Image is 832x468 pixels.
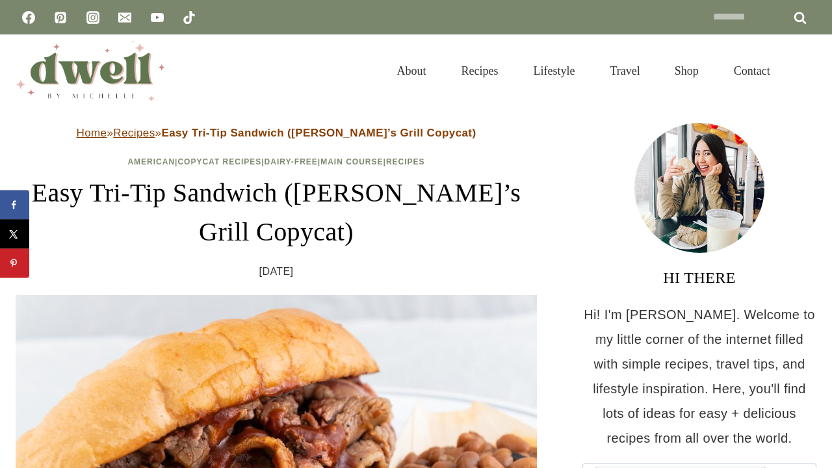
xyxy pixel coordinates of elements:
a: American [127,157,175,166]
a: Pinterest [47,5,73,31]
a: Shop [657,48,716,94]
a: TikTok [176,5,202,31]
a: Email [112,5,138,31]
strong: Easy Tri-Tip Sandwich ([PERSON_NAME]’s Grill Copycat) [161,127,476,139]
a: Home [77,127,107,139]
a: YouTube [144,5,170,31]
p: Hi! I'm [PERSON_NAME]. Welcome to my little corner of the internet filled with simple recipes, tr... [582,302,816,450]
a: Dairy-Free [265,157,318,166]
span: » » [77,127,476,139]
a: Contact [716,48,788,94]
time: [DATE] [259,262,294,281]
a: About [379,48,443,94]
button: View Search Form [794,60,816,82]
span: | | | | [127,157,424,166]
a: Recipes [113,127,155,139]
a: Recipes [386,157,425,166]
a: Recipes [443,48,515,94]
a: Main Course [320,157,383,166]
a: Travel [592,48,657,94]
img: DWELL by michelle [16,41,165,101]
a: Facebook [16,5,42,31]
h1: Easy Tri-Tip Sandwich ([PERSON_NAME]’s Grill Copycat) [16,174,537,252]
a: Instagram [80,5,106,31]
nav: Primary Navigation [379,48,788,94]
h3: HI THERE [582,266,816,289]
a: Copycat Recipes [177,157,261,166]
a: Lifestyle [515,48,592,94]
